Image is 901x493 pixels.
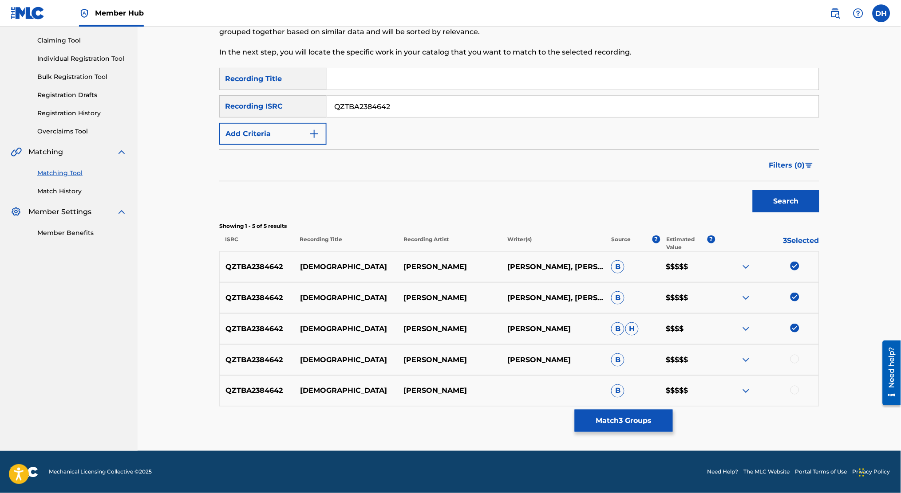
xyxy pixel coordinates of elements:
[612,235,631,251] p: Source
[11,147,22,157] img: Matching
[876,337,901,408] iframe: Resource Center
[37,109,127,118] a: Registration History
[219,222,819,230] p: Showing 1 - 5 of 5 results
[37,228,127,238] a: Member Benefits
[219,235,294,251] p: ISRC
[220,262,294,272] p: QZTBA2384642
[220,386,294,396] p: QZTBA2384642
[294,355,398,365] p: [DEMOGRAPHIC_DATA]
[398,235,502,251] p: Recording Artist
[95,8,144,18] span: Member Hub
[806,163,813,168] img: filter
[79,8,90,19] img: Top Rightsholder
[660,386,715,396] p: $$$$$
[309,129,320,139] img: 9d2ae6d4665cec9f34b9.svg
[502,262,605,272] p: [PERSON_NAME], [PERSON_NAME]
[666,235,707,251] p: Estimated Value
[741,324,751,334] img: expand
[853,8,864,19] img: help
[873,4,890,22] div: User Menu
[11,7,45,20] img: MLC Logo
[37,127,127,136] a: Overclaims Tool
[502,293,605,303] p: [PERSON_NAME], [PERSON_NAME]
[611,291,624,305] span: B
[11,467,38,477] img: logo
[790,293,799,301] img: deselect
[116,147,127,157] img: expand
[715,235,819,251] p: 3 Selected
[859,459,865,486] div: Drag
[398,355,502,365] p: [PERSON_NAME]
[11,207,21,217] img: Member Settings
[37,90,127,100] a: Registration Drafts
[37,36,127,45] a: Claiming Tool
[790,262,799,270] img: deselect
[294,324,398,334] p: [DEMOGRAPHIC_DATA]
[294,293,398,303] p: [DEMOGRAPHIC_DATA]
[219,47,681,58] p: In the next step, you will locate the specific work in your catalog that you want to match to the...
[741,386,751,396] img: expand
[398,324,502,334] p: [PERSON_NAME]
[625,322,639,336] span: H
[753,190,819,212] button: Search
[611,260,624,274] span: B
[660,262,715,272] p: $$$$$
[37,54,127,63] a: Individual Registration Tool
[850,4,867,22] div: Help
[790,324,799,333] img: deselect
[37,187,127,196] a: Match History
[294,386,398,396] p: [DEMOGRAPHIC_DATA]
[220,355,294,365] p: QZTBA2384642
[219,16,681,37] p: To begin, use the search fields below to find recordings that haven't yet been matched to your wo...
[116,207,127,217] img: expand
[28,207,91,217] span: Member Settings
[294,235,398,251] p: Recording Title
[398,386,502,396] p: [PERSON_NAME]
[220,324,294,334] p: QZTBA2384642
[611,353,624,367] span: B
[37,72,127,82] a: Bulk Registration Tool
[398,262,502,272] p: [PERSON_NAME]
[826,4,844,22] a: Public Search
[741,293,751,303] img: expand
[795,468,847,476] a: Portal Terms of Use
[830,8,841,19] img: search
[294,262,398,272] p: [DEMOGRAPHIC_DATA]
[219,123,327,145] button: Add Criteria
[741,262,751,272] img: expand
[219,68,819,217] form: Search Form
[28,147,63,157] span: Matching
[707,235,715,243] span: ?
[707,468,739,476] a: Need Help?
[857,450,901,493] iframe: Chat Widget
[660,293,715,303] p: $$$$$
[769,160,805,171] span: Filters ( 0 )
[502,324,605,334] p: [PERSON_NAME]
[611,322,624,336] span: B
[502,355,605,365] p: [PERSON_NAME]
[660,355,715,365] p: $$$$$
[398,293,502,303] p: [PERSON_NAME]
[744,468,790,476] a: The MLC Website
[853,468,890,476] a: Privacy Policy
[741,355,751,365] img: expand
[575,410,673,432] button: Match3 Groups
[611,384,624,398] span: B
[764,154,819,176] button: Filters (0)
[220,293,294,303] p: QZTBA2384642
[502,235,605,251] p: Writer(s)
[660,324,715,334] p: $$$$
[37,168,127,178] a: Matching Tool
[49,468,152,476] span: Mechanical Licensing Collective © 2025
[652,235,660,243] span: ?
